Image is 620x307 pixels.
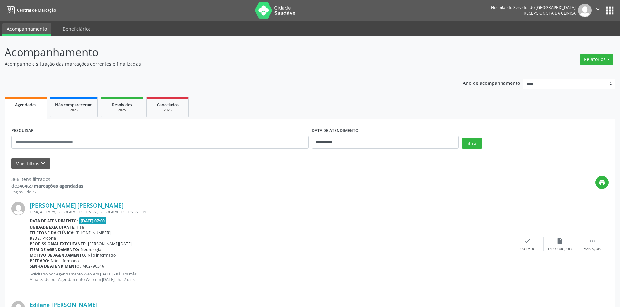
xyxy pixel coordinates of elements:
div: 2025 [106,108,138,113]
button: Filtrar [462,138,482,149]
span: Não compareceram [55,102,93,108]
span: Resolvidos [112,102,132,108]
div: Página 1 de 25 [11,189,83,195]
p: Acompanhe a situação das marcações correntes e finalizadas [5,60,432,67]
span: Recepcionista da clínica [524,10,576,16]
label: DATA DE ATENDIMENTO [312,126,359,136]
a: Central de Marcação [5,5,56,16]
div: de [11,183,83,189]
span: Não informado [51,258,79,263]
b: Preparo: [30,258,49,263]
button: apps [604,5,615,16]
span: Própria [42,236,56,241]
span: [PERSON_NAME][DATE] [88,241,132,247]
span: Cancelados [157,102,179,108]
b: Telefone da clínica: [30,230,75,236]
span: Central de Marcação [17,7,56,13]
p: Solicitado por Agendamento Web em [DATE] - há um mês Atualizado por Agendamento Web em [DATE] - h... [30,271,511,282]
span: [PHONE_NUMBER] [76,230,111,236]
a: Beneficiários [58,23,95,34]
a: [PERSON_NAME] [PERSON_NAME] [30,202,124,209]
b: Unidade executante: [30,224,76,230]
button: Mais filtroskeyboard_arrow_down [11,158,50,169]
i: keyboard_arrow_down [39,160,47,167]
b: Rede: [30,236,41,241]
div: Hospital do Servidor do [GEOGRAPHIC_DATA] [491,5,576,10]
b: Item de agendamento: [30,247,79,252]
div: 2025 [55,108,93,113]
span: Neurologia [81,247,101,252]
span: M02790316 [82,263,104,269]
img: img [578,4,592,17]
b: Data de atendimento: [30,218,78,224]
i:  [594,6,601,13]
button: Relatórios [580,54,613,65]
strong: 346469 marcações agendadas [17,183,83,189]
div: 366 itens filtrados [11,176,83,183]
label: PESQUISAR [11,126,34,136]
div: 2025 [151,108,184,113]
span: [DATE] 07:00 [79,217,107,224]
div: Exportar (PDF) [548,247,572,251]
div: D 54, 4 ETAPA, [GEOGRAPHIC_DATA], [GEOGRAPHIC_DATA] - PE [30,209,511,215]
p: Acompanhamento [5,44,432,60]
i: check [524,237,531,245]
button:  [592,4,604,17]
span: Agendados [15,102,36,108]
img: img [11,202,25,215]
span: Hse [77,224,84,230]
i: print [599,179,606,186]
button: print [595,176,609,189]
p: Ano de acompanhamento [463,79,520,87]
i:  [589,237,596,245]
div: Resolvido [519,247,535,251]
a: Acompanhamento [2,23,51,36]
b: Motivo de agendamento: [30,252,86,258]
div: Mais ações [584,247,601,251]
span: Não informado [88,252,116,258]
b: Senha de atendimento: [30,263,81,269]
i: insert_drive_file [556,237,563,245]
b: Profissional executante: [30,241,87,247]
